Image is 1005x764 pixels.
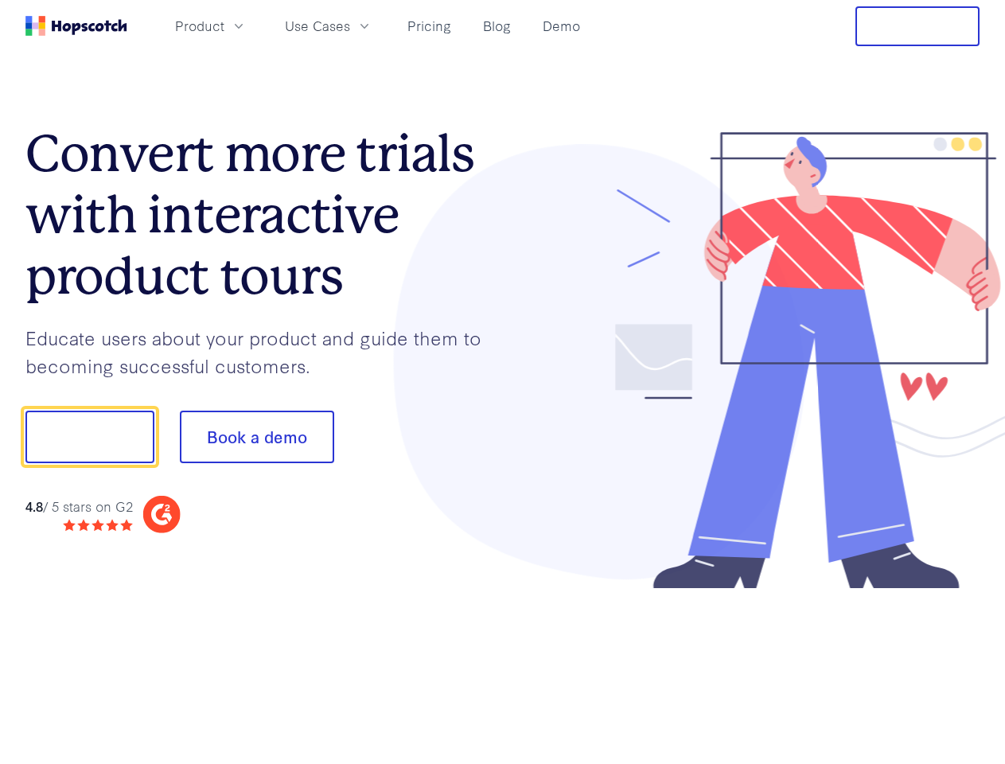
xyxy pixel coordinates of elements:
a: Pricing [401,13,458,39]
a: Home [25,16,127,36]
p: Educate users about your product and guide them to becoming successful customers. [25,324,503,379]
a: Blog [477,13,517,39]
div: / 5 stars on G2 [25,497,133,516]
span: Use Cases [285,16,350,36]
h1: Convert more trials with interactive product tours [25,123,503,306]
button: Free Trial [855,6,980,46]
span: Product [175,16,224,36]
button: Show me! [25,411,154,463]
button: Use Cases [275,13,382,39]
button: Book a demo [180,411,334,463]
button: Product [166,13,256,39]
a: Demo [536,13,586,39]
strong: 4.8 [25,497,43,515]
